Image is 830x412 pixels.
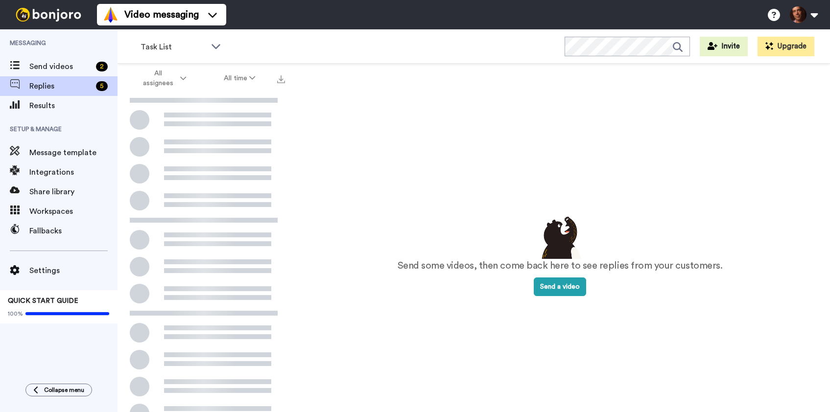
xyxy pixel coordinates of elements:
button: Collapse menu [25,384,92,396]
div: 5 [96,81,108,91]
a: Send a video [534,283,586,290]
p: Send some videos, then come back here to see replies from your customers. [398,259,723,273]
button: Send a video [534,277,586,296]
span: Send videos [29,61,92,72]
span: Share library [29,186,118,198]
img: bj-logo-header-white.svg [12,8,85,22]
button: Export all results that match these filters now. [274,71,288,86]
span: Task List [141,41,206,53]
span: Workspaces [29,206,118,217]
span: Collapse menu [44,386,84,394]
button: Invite [700,37,748,56]
span: Fallbacks [29,225,118,237]
span: Replies [29,80,92,92]
button: All assignees [119,65,205,92]
span: Message template [29,147,118,159]
span: Results [29,100,118,112]
span: Integrations [29,166,118,178]
img: results-emptystates.png [536,214,585,259]
button: Upgrade [758,37,814,56]
span: Video messaging [124,8,199,22]
button: All time [205,69,275,87]
span: QUICK START GUIDE [8,298,78,304]
span: 100% [8,310,23,318]
span: All assignees [139,69,178,88]
img: vm-color.svg [103,7,119,23]
img: export.svg [277,75,285,83]
span: Settings [29,265,118,276]
div: 2 [96,62,108,71]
